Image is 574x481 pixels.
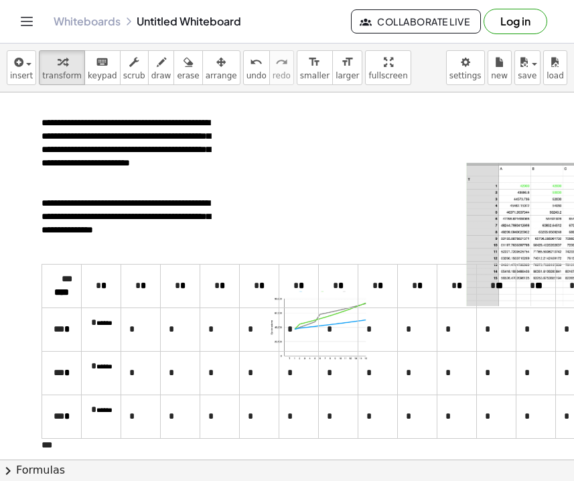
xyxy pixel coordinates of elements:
[446,50,485,85] button: settings
[336,71,359,80] span: larger
[151,71,171,80] span: draw
[39,50,85,85] button: transform
[368,71,407,80] span: fullscreen
[88,71,117,80] span: keypad
[10,71,33,80] span: insert
[297,50,333,85] button: format_sizesmaller
[273,71,291,80] span: redo
[148,50,175,85] button: draw
[177,71,199,80] span: erase
[246,71,267,80] span: undo
[206,71,237,80] span: arrange
[449,71,482,80] span: settings
[362,15,470,27] span: Collaborate Live
[543,50,567,85] button: load
[250,54,263,70] i: undo
[275,54,288,70] i: redo
[269,50,294,85] button: redoredo
[123,71,145,80] span: scrub
[341,54,354,70] i: format_size
[365,50,411,85] button: fullscreen
[243,50,270,85] button: undoundo
[120,50,149,85] button: scrub
[300,71,330,80] span: smaller
[7,50,36,85] button: insert
[518,71,536,80] span: save
[491,71,508,80] span: new
[484,9,547,34] button: Log in
[488,50,512,85] button: new
[173,50,202,85] button: erase
[16,11,38,32] button: Toggle navigation
[308,54,321,70] i: format_size
[96,54,109,70] i: keyboard
[547,71,564,80] span: load
[351,9,481,33] button: Collaborate Live
[332,50,362,85] button: format_sizelarger
[42,71,82,80] span: transform
[514,50,541,85] button: save
[202,50,240,85] button: arrange
[84,50,121,85] button: keyboardkeypad
[54,15,121,28] a: Whiteboards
